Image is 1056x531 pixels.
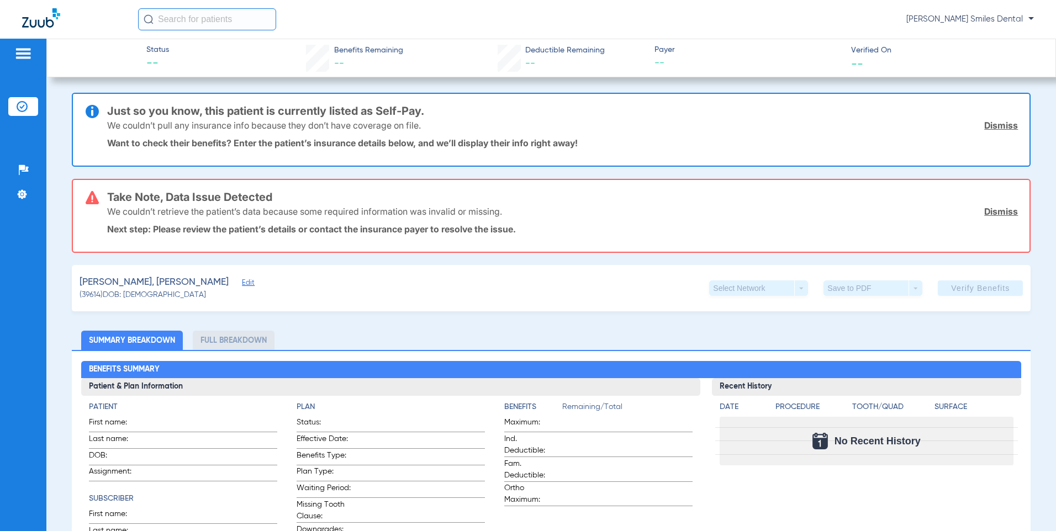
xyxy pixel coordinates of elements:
h3: Patient & Plan Information [81,378,700,396]
iframe: Chat Widget [1001,478,1056,531]
span: (39614) DOB: [DEMOGRAPHIC_DATA] [80,289,206,301]
span: Last name: [89,433,143,448]
app-breakdown-title: Tooth/Quad [852,401,931,417]
li: Summary Breakdown [81,331,183,350]
a: Dismiss [984,206,1018,217]
span: Ind. Deductible: [504,433,558,456]
li: Full Breakdown [193,331,274,350]
span: -- [334,59,344,68]
span: Maximum: [504,417,558,432]
p: We couldn’t retrieve the patient’s data because some required information was invalid or missing. [107,206,502,217]
span: -- [525,59,535,68]
img: info-icon [86,105,99,118]
span: Fam. Deductible: [504,458,558,481]
h3: Recent History [712,378,1021,396]
p: Want to check their benefits? Enter the patient’s insurance details below, and we’ll display thei... [107,137,1018,148]
img: Search Icon [144,14,154,24]
h4: Tooth/Quad [852,401,931,413]
p: We couldn’t pull any insurance info because they don’t have coverage on file. [107,120,421,131]
span: -- [146,56,169,72]
span: No Recent History [835,436,921,447]
span: Effective Date: [297,433,351,448]
img: Calendar [812,433,828,449]
app-breakdown-title: Surface [934,401,1013,417]
h4: Surface [934,401,1013,413]
h4: Procedure [775,401,848,413]
span: DOB: [89,450,143,465]
span: -- [851,57,863,69]
span: Payer [654,44,842,56]
img: error-icon [86,191,99,204]
span: First name: [89,417,143,432]
app-breakdown-title: Date [720,401,766,417]
app-breakdown-title: Procedure [775,401,848,417]
span: First name: [89,508,143,523]
span: Deductible Remaining [525,45,605,56]
span: Ortho Maximum: [504,482,558,506]
a: Dismiss [984,120,1018,131]
span: Missing Tooth Clause: [297,499,351,522]
h4: Date [720,401,766,413]
app-breakdown-title: Benefits [504,401,562,417]
span: Benefits Type: [297,450,351,465]
h4: Patient [89,401,277,413]
span: Status: [297,417,351,432]
h3: Take Note, Data Issue Detected [107,192,1018,203]
p: Next step: Please review the patient’s details or contact the insurance payer to resolve the issue. [107,224,1018,235]
input: Search for patients [138,8,276,30]
span: [PERSON_NAME], [PERSON_NAME] [80,275,229,289]
span: Remaining/Total [562,401,693,417]
span: -- [654,56,842,70]
span: Benefits Remaining [334,45,403,56]
span: [PERSON_NAME] Smiles Dental [906,14,1034,25]
span: Assignment: [89,466,143,481]
h4: Plan [297,401,485,413]
img: hamburger-icon [14,47,32,60]
h3: Just so you know, this patient is currently listed as Self-Pay. [107,105,1018,116]
span: Edit [242,279,252,289]
span: Status [146,44,169,56]
span: Waiting Period: [297,482,351,497]
h4: Subscriber [89,493,277,505]
h2: Benefits Summary [81,361,1021,379]
img: Zuub Logo [22,8,60,28]
span: Plan Type: [297,466,351,481]
h4: Benefits [504,401,562,413]
span: Verified On [851,45,1038,56]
